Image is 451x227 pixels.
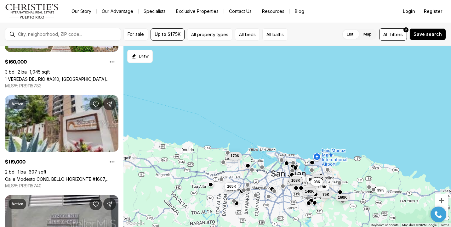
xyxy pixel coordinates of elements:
a: 1 VEREDAS DEL RIO #A310, CAROLINA PR, 00987 [5,76,118,82]
a: Our Advantage [97,7,138,16]
span: 160K [338,195,347,200]
img: logo [5,4,59,19]
a: Blog [290,7,309,16]
button: Save Property: Apt. 2-G COND. VILLA OLIMPICA #2G [89,198,102,210]
button: 165K [225,182,239,190]
button: Up to $175K [151,28,185,41]
span: 168K [291,178,300,183]
p: Active [11,102,23,107]
label: List [342,29,358,40]
button: Save search [409,28,446,40]
span: Register [424,9,442,14]
button: Save Property: Calle Modesto COND. BELLO HORIZONTE #1607 [89,98,102,110]
a: Resources [257,7,289,16]
button: 140K [302,187,317,195]
button: Login [399,5,419,18]
button: Register [420,5,446,18]
button: Start drawing [127,50,153,63]
button: 175K [291,175,305,182]
span: 95K [309,177,316,182]
span: 98K [313,180,320,185]
button: Contact Us [224,7,257,16]
a: Exclusive Properties [171,7,224,16]
span: All [383,31,389,38]
span: 165K [227,184,236,189]
a: Our Story [66,7,96,16]
span: Up to $175K [155,32,180,37]
span: 170K [231,153,240,158]
span: Save search [414,32,442,37]
button: 75K [320,191,332,198]
button: 98K [311,178,323,186]
span: 140K [305,189,314,194]
button: Zoom in [435,194,448,207]
span: 169K [314,176,323,181]
a: Calle Modesto COND. BELLO HORIZONTE #1607, SAN JUAN PR, 00924 [5,176,118,182]
button: 119K [315,183,329,191]
button: 169K [311,175,326,182]
span: 119K [318,184,327,189]
button: Share Property [103,98,116,110]
button: Property options [106,156,118,168]
span: 75K [323,192,329,197]
span: 2 [405,27,407,32]
button: All property types [187,28,232,41]
button: 95K [306,176,318,183]
span: Login [403,9,415,14]
span: 39K [377,188,384,193]
button: Allfilters2 [379,28,407,41]
button: Share Property [103,198,116,210]
span: 175K [294,176,303,181]
span: For sale [128,32,144,37]
button: All beds [235,28,260,41]
span: Map data ©2025 Google [402,223,437,227]
button: 160K [335,193,350,201]
span: filters [390,31,403,38]
button: 168K [289,176,303,184]
button: 39K [375,186,387,194]
button: Property options [106,56,118,68]
button: All baths [262,28,288,41]
label: Map [358,29,377,40]
button: 170K [228,152,242,160]
a: Specialists [139,7,171,16]
button: For sale [123,28,148,41]
p: Active [11,202,23,207]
